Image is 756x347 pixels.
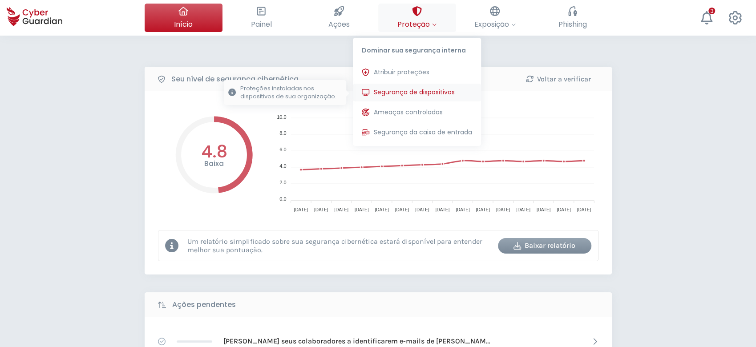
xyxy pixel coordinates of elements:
button: Atribuir proteções [353,64,481,81]
p: [PERSON_NAME] seus colaboradores a identificarem e-mails de [PERSON_NAME] [223,336,490,346]
tspan: [DATE] [435,207,449,212]
button: Início [145,4,222,32]
button: Voltar a verificar [512,71,605,87]
button: Segurança da caixa de entrada [353,124,481,141]
p: Proteções instaladas nos dispositivos de sua organização. [240,85,342,101]
span: Início [174,19,193,30]
tspan: [DATE] [395,207,409,212]
tspan: [DATE] [516,207,530,212]
tspan: [DATE] [455,207,469,212]
button: Ações [300,4,378,32]
button: Segurança de dispositivosProteções instaladas nos dispositivos de sua organização. [353,84,481,101]
tspan: [DATE] [354,207,368,212]
tspan: 8.0 [279,130,286,136]
div: Voltar a verificar [518,74,598,85]
span: Atribuir proteções [374,68,429,77]
b: Seu nível de segurança cibernética [171,74,299,85]
tspan: [DATE] [314,207,328,212]
button: Baixar relatório [498,238,591,254]
tspan: [DATE] [375,207,389,212]
button: Exposição [456,4,534,32]
span: Painel [251,19,272,30]
div: 3 [708,8,715,14]
b: Ações pendentes [172,299,236,310]
tspan: [DATE] [415,207,429,212]
p: Dominar sua segurança interna [353,38,481,59]
tspan: 2.0 [279,180,286,185]
tspan: [DATE] [577,207,591,212]
span: Segurança da caixa de entrada [374,128,472,137]
span: Segurança de dispositivos [374,88,455,97]
tspan: [DATE] [334,207,348,212]
div: Baixar relatório [505,240,585,251]
button: ProteçãoDominar sua segurança internaAtribuir proteçõesSegurança de dispositivosProteções instala... [378,4,456,32]
button: Ameaças controladas [353,104,481,121]
tspan: [DATE] [476,207,490,212]
tspan: 0.0 [279,196,286,202]
tspan: [DATE] [536,207,550,212]
tspan: [DATE] [496,207,510,212]
span: Proteção [397,19,437,30]
span: Ameaças controladas [374,108,443,117]
p: Um relatório simplificado sobre sua segurança cibernética estará disponível para entender melhor ... [187,237,491,254]
tspan: 6.0 [279,147,286,152]
span: Ações [328,19,350,30]
tspan: [DATE] [557,207,571,212]
span: Exposição [474,19,516,30]
tspan: [DATE] [294,207,308,212]
tspan: 4.0 [279,163,286,169]
tspan: 10.0 [277,114,286,120]
button: Phishing [534,4,612,32]
button: Painel [222,4,300,32]
span: Phishing [558,19,587,30]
